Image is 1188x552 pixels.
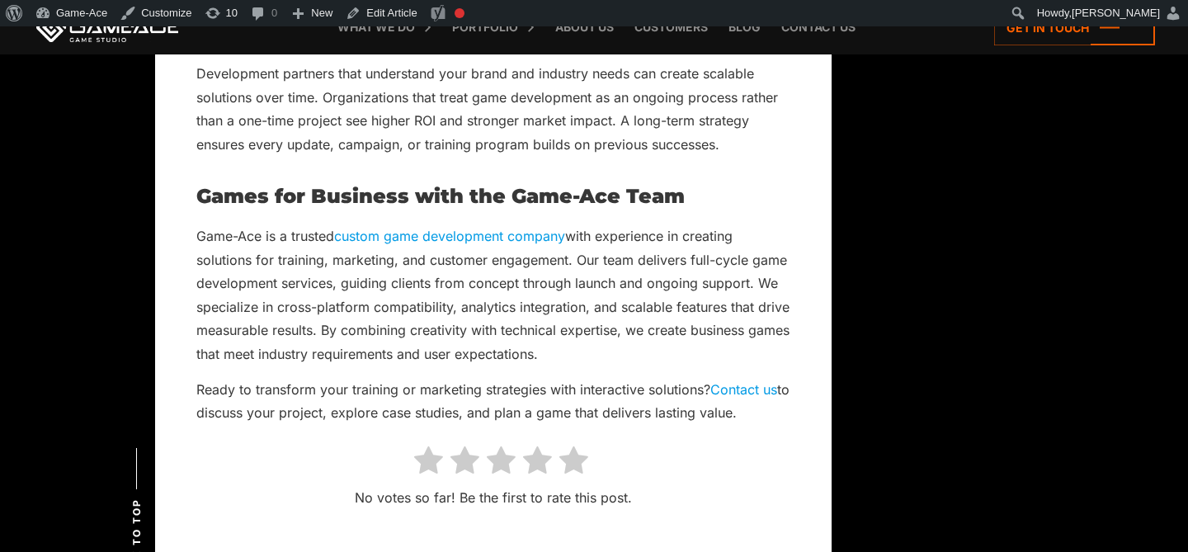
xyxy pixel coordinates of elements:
a: custom game development company [334,228,565,244]
h2: Games for Business with the Game-Ace Team [196,186,790,207]
a: Contact us [710,381,777,398]
div: Focus keyphrase not set [455,8,464,18]
p: Development partners that understand your brand and industry needs can create scalable solutions ... [196,62,790,156]
p: Ready to transform your training or marketing strategies with interactive solutions? to discuss y... [196,378,790,425]
span: [PERSON_NAME] [1072,7,1160,19]
p: Game-Ace is a trusted with experience in creating solutions for training, marketing, and customer... [196,224,790,366]
a: Get in touch [994,10,1155,45]
p: No votes so far! Be the first to rate this post. [196,486,790,509]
